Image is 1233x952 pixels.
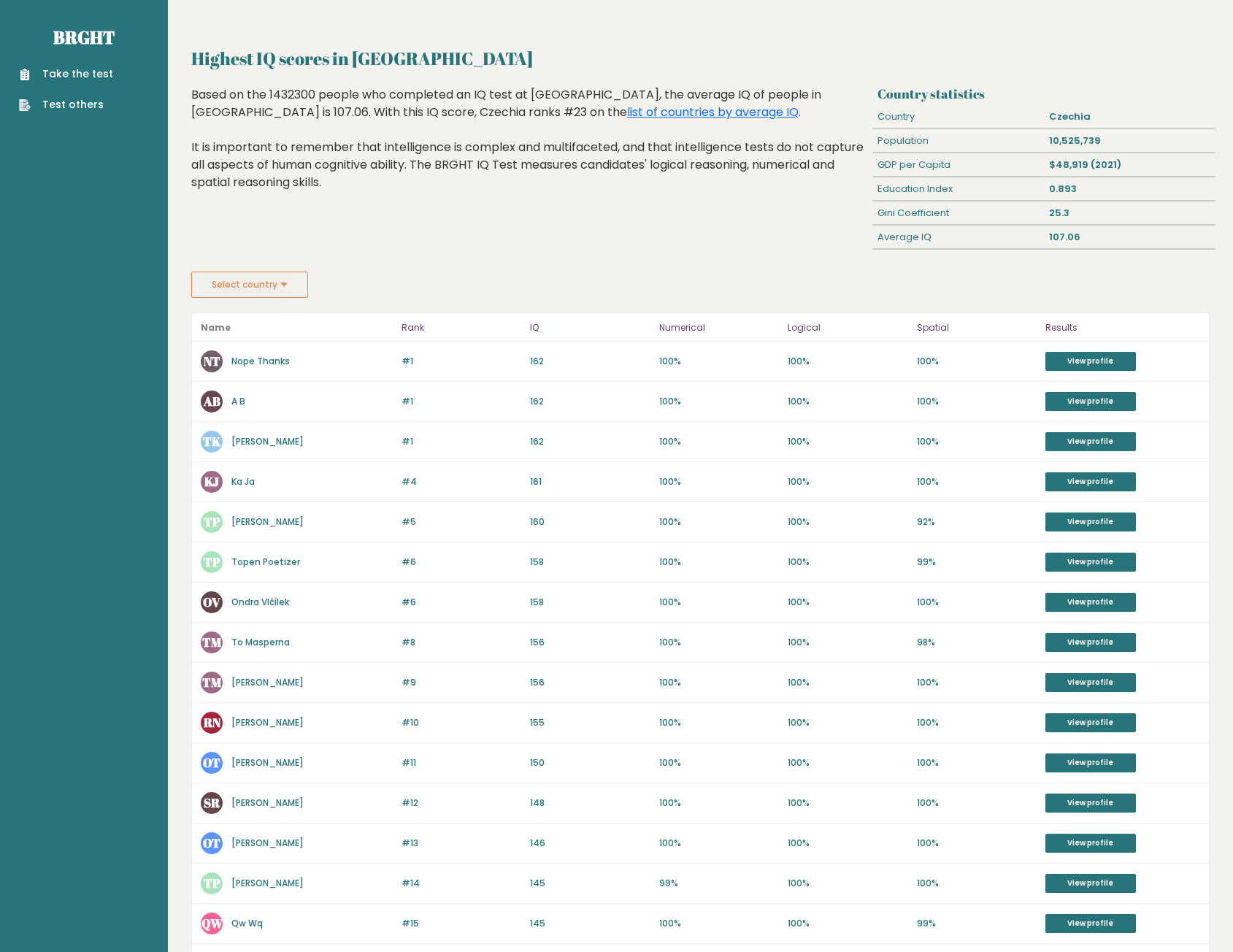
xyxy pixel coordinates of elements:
a: [PERSON_NAME] [231,796,304,809]
p: 158 [530,596,650,609]
text: TK [203,433,221,450]
p: 161 [530,475,650,488]
a: View profile [1045,713,1136,732]
p: 100% [917,435,1037,448]
p: 100% [788,355,907,368]
p: 100% [917,877,1037,890]
p: 100% [659,515,779,529]
p: 92% [917,515,1037,529]
p: Rank [402,319,521,337]
p: 100% [788,796,907,810]
a: Ka Ja [231,475,255,488]
a: [PERSON_NAME] [231,515,304,528]
a: View profile [1045,472,1136,491]
div: 107.06 [1044,226,1215,249]
a: A B [231,395,245,407]
p: 100% [788,556,907,569]
p: #15 [402,917,521,930]
a: [PERSON_NAME] [231,837,304,849]
p: 156 [530,636,650,649]
p: 100% [917,355,1037,368]
p: 100% [788,877,907,890]
a: View profile [1045,432,1136,451]
div: Gini Coefficient [872,201,1044,225]
p: #4 [402,475,521,488]
text: TP [204,513,220,530]
p: 100% [659,395,779,408]
p: 146 [530,837,650,850]
div: Education Index [872,177,1044,201]
b: Name [201,321,231,334]
text: AB [203,393,220,410]
a: View profile [1045,673,1136,692]
p: #9 [402,676,521,689]
p: 100% [788,636,907,649]
h2: Highest IQ scores in [GEOGRAPHIC_DATA] [191,45,1210,72]
a: View profile [1045,874,1136,893]
a: Ondra Vlčílek [231,596,289,608]
p: IQ [530,319,650,337]
p: 158 [530,556,650,569]
p: 162 [530,355,650,368]
text: OV [203,594,220,610]
p: 148 [530,796,650,810]
p: #14 [402,877,521,890]
p: 100% [788,596,907,609]
a: View profile [1045,794,1136,813]
a: list of countries by average IQ [627,104,799,120]
a: [PERSON_NAME] [231,716,304,729]
p: 100% [917,395,1037,408]
p: 100% [659,636,779,649]
p: #12 [402,796,521,810]
p: #13 [402,837,521,850]
div: Country [872,105,1044,128]
p: 100% [659,435,779,448]
p: 100% [917,596,1037,609]
p: 100% [659,837,779,850]
a: [PERSON_NAME] [231,435,304,448]
p: 100% [659,596,779,609]
p: #1 [402,355,521,368]
p: 100% [788,756,907,769]
p: #11 [402,756,521,769]
a: View profile [1045,633,1136,652]
h3: Country statistics [877,86,1210,101]
p: Results [1045,319,1200,337]
div: Czechia [1044,105,1215,128]
a: View profile [1045,352,1136,371]
button: Select country [191,272,308,298]
a: [PERSON_NAME] [231,676,304,688]
p: 100% [659,355,779,368]
div: Population [872,129,1044,153]
a: View profile [1045,834,1136,853]
p: 162 [530,435,650,448]
a: View profile [1045,553,1136,572]
p: Logical [788,319,907,337]
p: 162 [530,395,650,408]
a: To Masperna [231,636,290,648]
p: 100% [659,917,779,930]
p: 100% [659,676,779,689]
p: 100% [659,716,779,729]
p: 100% [917,475,1037,488]
p: 100% [917,756,1037,769]
p: #5 [402,515,521,529]
p: #6 [402,556,521,569]
p: #8 [402,636,521,649]
p: 150 [530,756,650,769]
p: 100% [788,395,907,408]
text: TM [202,674,222,691]
p: Spatial [917,319,1037,337]
div: $48,919 (2021) [1044,153,1215,177]
p: 100% [659,756,779,769]
text: SR [204,794,220,811]
text: TP [204,875,220,891]
div: 25.3 [1044,201,1215,225]
a: Brght [53,26,115,49]
p: #1 [402,435,521,448]
a: [PERSON_NAME] [231,877,304,889]
p: Numerical [659,319,779,337]
a: View profile [1045,593,1136,612]
p: 145 [530,917,650,930]
p: 99% [917,556,1037,569]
